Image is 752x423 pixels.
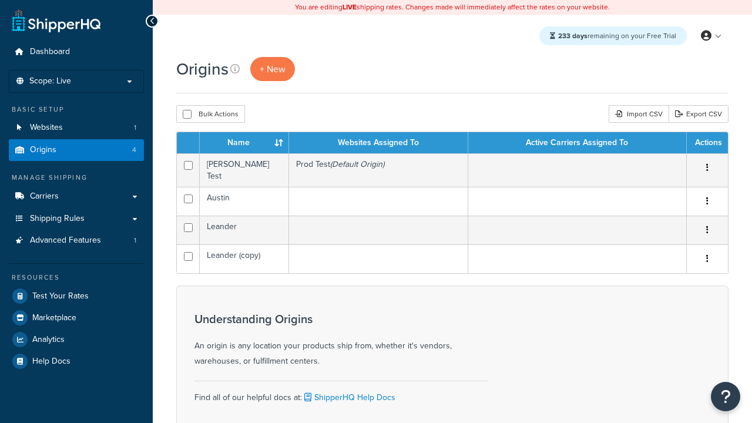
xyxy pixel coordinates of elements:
[687,132,728,153] th: Actions
[260,62,286,76] span: + New
[539,26,687,45] div: remaining on your Free Trial
[176,105,245,123] button: Bulk Actions
[194,313,488,369] div: An origin is any location your products ship from, whether it's vendors, warehouses, or fulfillme...
[200,187,289,216] td: Austin
[9,186,144,207] a: Carriers
[32,291,89,301] span: Test Your Rates
[558,31,587,41] strong: 233 days
[302,391,395,404] a: ShipperHQ Help Docs
[194,313,488,325] h3: Understanding Origins
[200,132,289,153] th: Name : activate to sort column ascending
[468,132,687,153] th: Active Carriers Assigned To
[134,236,136,246] span: 1
[12,9,100,32] a: ShipperHQ Home
[711,382,740,411] button: Open Resource Center
[9,351,144,372] a: Help Docs
[9,307,144,328] a: Marketplace
[30,236,101,246] span: Advanced Features
[30,145,56,155] span: Origins
[32,335,65,345] span: Analytics
[30,123,63,133] span: Websites
[9,105,144,115] div: Basic Setup
[9,329,144,350] a: Analytics
[289,153,468,187] td: Prod Test
[200,153,289,187] td: [PERSON_NAME] Test
[330,158,384,170] i: (Default Origin)
[289,132,468,153] th: Websites Assigned To
[9,173,144,183] div: Manage Shipping
[30,47,70,57] span: Dashboard
[29,76,71,86] span: Scope: Live
[9,286,144,307] a: Test Your Rates
[200,216,289,244] td: Leander
[9,208,144,230] a: Shipping Rules
[32,313,76,323] span: Marketplace
[9,273,144,283] div: Resources
[32,357,70,367] span: Help Docs
[9,230,144,251] a: Advanced Features 1
[132,145,136,155] span: 4
[250,57,295,81] a: + New
[134,123,136,133] span: 1
[194,381,488,405] div: Find all of our helpful docs at:
[176,58,229,80] h1: Origins
[669,105,728,123] a: Export CSV
[9,41,144,63] a: Dashboard
[200,244,289,273] td: Leander (copy)
[30,214,85,224] span: Shipping Rules
[30,192,59,202] span: Carriers
[9,139,144,161] li: Origins
[343,2,357,12] b: LIVE
[9,230,144,251] li: Advanced Features
[9,117,144,139] li: Websites
[9,139,144,161] a: Origins 4
[9,117,144,139] a: Websites 1
[609,105,669,123] div: Import CSV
